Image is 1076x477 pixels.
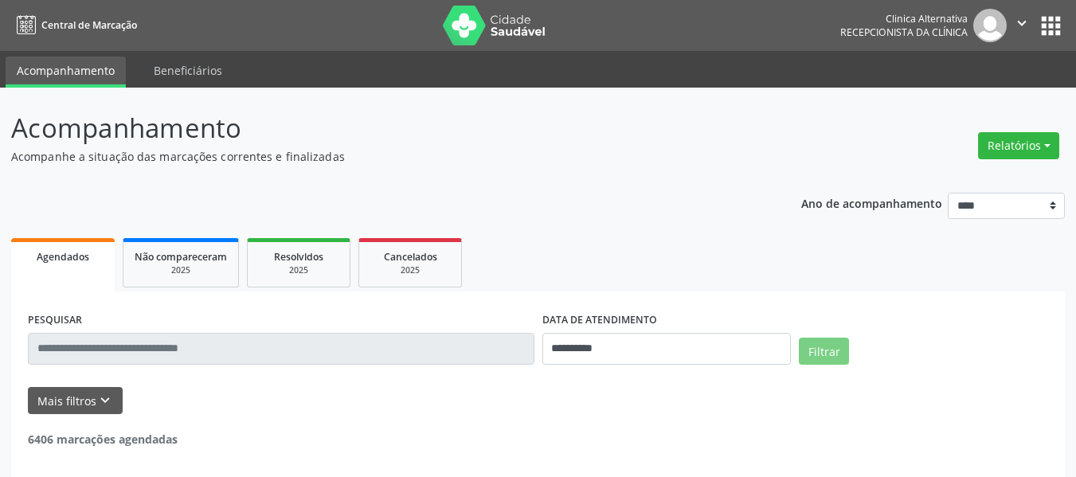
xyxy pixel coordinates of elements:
button:  [1007,9,1037,42]
div: 2025 [370,264,450,276]
span: Central de Marcação [41,18,137,32]
div: 2025 [135,264,227,276]
button: apps [1037,12,1065,40]
p: Ano de acompanhamento [801,193,942,213]
span: Recepcionista da clínica [840,25,968,39]
strong: 6406 marcações agendadas [28,432,178,447]
span: Não compareceram [135,250,227,264]
div: Clinica Alternativa [840,12,968,25]
i:  [1013,14,1031,32]
span: Agendados [37,250,89,264]
label: DATA DE ATENDIMENTO [542,308,657,333]
span: Resolvidos [274,250,323,264]
p: Acompanhe a situação das marcações correntes e finalizadas [11,148,749,165]
span: Cancelados [384,250,437,264]
a: Central de Marcação [11,12,137,38]
a: Acompanhamento [6,57,126,88]
p: Acompanhamento [11,108,749,148]
img: img [973,9,1007,42]
label: PESQUISAR [28,308,82,333]
i: keyboard_arrow_down [96,392,114,409]
button: Relatórios [978,132,1059,159]
div: 2025 [259,264,338,276]
button: Mais filtroskeyboard_arrow_down [28,387,123,415]
a: Beneficiários [143,57,233,84]
button: Filtrar [799,338,849,365]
